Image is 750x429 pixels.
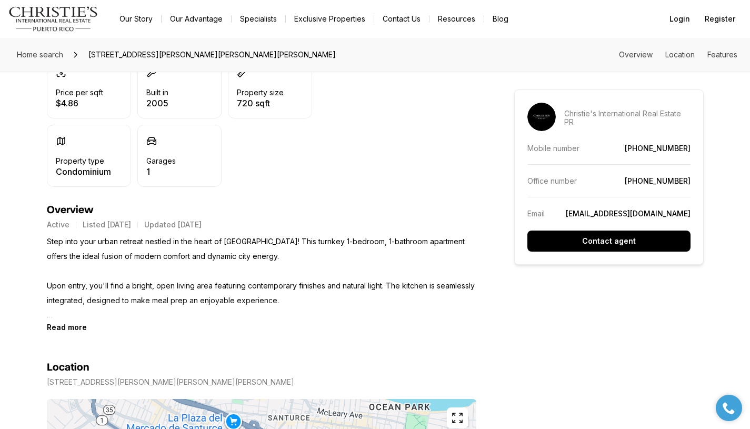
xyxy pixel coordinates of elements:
a: Skip to: Features [707,50,737,59]
p: Garages [146,157,176,165]
a: Blog [484,12,517,26]
p: 1 [146,167,176,176]
a: Specialists [232,12,285,26]
p: Christie's International Real Estate PR [564,109,691,126]
span: Register [705,15,735,23]
p: Property size [237,88,284,97]
a: [PHONE_NUMBER] [625,144,691,153]
img: logo [8,6,98,32]
span: Login [669,15,690,23]
p: Condominium [56,167,111,176]
p: [STREET_ADDRESS][PERSON_NAME][PERSON_NAME][PERSON_NAME] [47,378,294,386]
a: Home search [13,46,67,63]
span: Home search [17,50,63,59]
nav: Page section menu [619,51,737,59]
p: Mobile number [527,144,579,153]
button: Contact agent [527,231,691,252]
a: Exclusive Properties [286,12,374,26]
p: 2005 [146,99,168,107]
p: Email [527,209,545,218]
a: Our Story [111,12,161,26]
p: Contact agent [582,237,636,245]
a: Skip to: Overview [619,50,653,59]
button: Contact Us [374,12,429,26]
button: Login [663,8,696,29]
p: Price per sqft [56,88,103,97]
p: Updated [DATE] [144,221,202,229]
p: Step into your urban retreat nestled in the heart of [GEOGRAPHIC_DATA]! This turnkey 1-bedroom, 1... [47,234,476,323]
p: $4.86 [56,99,103,107]
p: Built in [146,88,168,97]
p: Active [47,221,69,229]
h4: Overview [47,204,476,216]
a: Skip to: Location [665,50,695,59]
button: Register [698,8,742,29]
p: Listed [DATE] [83,221,131,229]
p: Office number [527,176,577,185]
h4: Location [47,361,89,374]
p: Property type [56,157,104,165]
a: [PHONE_NUMBER] [625,176,691,185]
a: [EMAIL_ADDRESS][DOMAIN_NAME] [566,209,691,218]
a: Resources [429,12,484,26]
p: 720 sqft [237,99,284,107]
span: [STREET_ADDRESS][PERSON_NAME][PERSON_NAME][PERSON_NAME] [84,46,340,63]
a: Our Advantage [162,12,231,26]
button: Read more [47,323,87,332]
